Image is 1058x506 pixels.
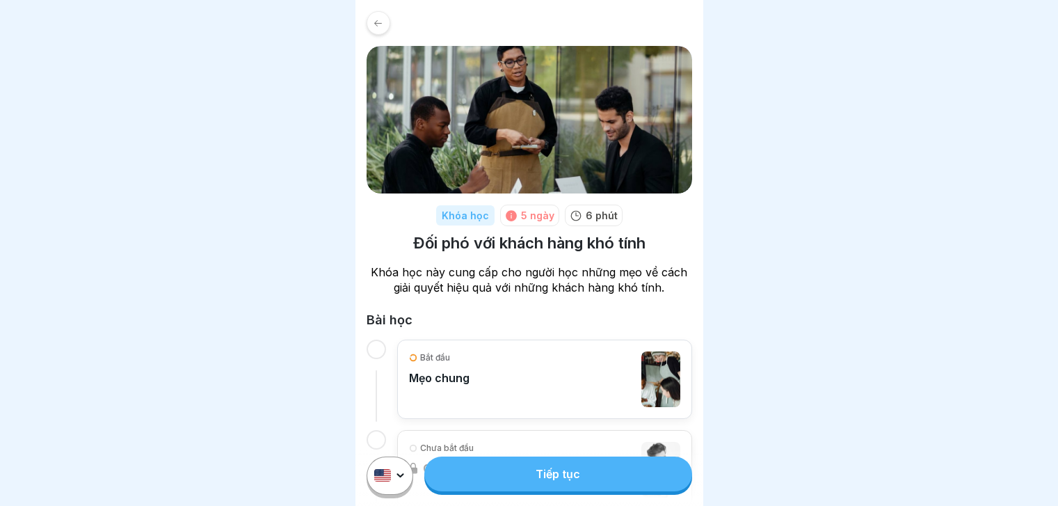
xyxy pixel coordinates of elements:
[420,352,450,363] font: Bắt đầu
[521,209,554,221] font: 5 ngày
[409,351,680,407] a: Bắt đầuMẹo chung
[424,457,691,491] a: Tiếp tục
[442,209,489,221] font: Khóa học
[371,265,687,294] font: Khóa học này cung cấp cho người học những mẹo về cách giải quyết hiệu quả với những khách hàng kh...
[409,371,470,385] font: Mẹo chung
[536,467,580,481] font: Tiếp tục
[367,46,692,193] img: ibmq16c03v2u1873hyb2ubud.png
[413,234,646,252] font: Đối phó với khách hàng khó tính
[374,470,391,482] img: us.svg
[586,209,618,221] font: 6 phút
[367,313,412,327] font: Bài học
[641,351,680,407] img: cljru0dpi01eafb01gj4x5jv7.jpg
